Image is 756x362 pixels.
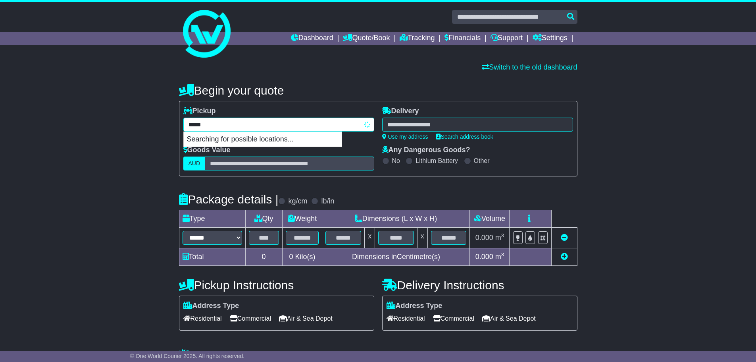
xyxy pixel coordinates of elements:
span: m [495,234,504,242]
td: Dimensions (L x W x H) [322,210,470,228]
a: Dashboard [291,32,333,45]
td: Weight [282,210,322,228]
label: Address Type [183,302,239,310]
label: kg/cm [288,197,307,206]
label: Delivery [382,107,419,116]
h4: Package details | [179,193,279,206]
h4: Delivery Instructions [382,279,577,292]
td: Qty [245,210,282,228]
label: AUD [183,157,206,170]
a: Search address book [436,134,493,140]
td: 0 [245,248,282,266]
a: Use my address [382,134,428,140]
span: Residential [387,312,425,325]
h4: Begin your quote [179,84,577,97]
td: x [417,228,427,248]
a: Settings [533,32,567,45]
a: Remove this item [561,234,568,242]
span: Commercial [433,312,474,325]
label: No [392,157,400,165]
h4: Pickup Instructions [179,279,374,292]
a: Tracking [400,32,435,45]
span: Residential [183,312,222,325]
td: Dimensions in Centimetre(s) [322,248,470,266]
label: Goods Value [183,146,231,155]
span: Air & Sea Depot [482,312,536,325]
p: Searching for possible locations... [184,132,342,147]
td: Total [179,248,245,266]
span: 0 [289,253,293,261]
a: Switch to the old dashboard [482,63,577,71]
a: Support [491,32,523,45]
td: Kilo(s) [282,248,322,266]
td: Type [179,210,245,228]
label: Lithium Battery [416,157,458,165]
typeahead: Please provide city [183,118,374,132]
label: lb/in [321,197,334,206]
sup: 3 [501,232,504,238]
span: Air & Sea Depot [279,312,333,325]
span: 0.000 [475,253,493,261]
sup: 3 [501,252,504,257]
label: Any Dangerous Goods? [382,146,470,155]
span: © One World Courier 2025. All rights reserved. [130,353,245,359]
a: Financials [444,32,481,45]
td: x [365,228,375,248]
label: Pickup [183,107,216,116]
td: Volume [470,210,510,228]
a: Quote/Book [343,32,390,45]
a: Add new item [561,253,568,261]
span: m [495,253,504,261]
h4: Warranty & Insurance [179,348,577,362]
label: Address Type [387,302,442,310]
span: Commercial [230,312,271,325]
span: 0.000 [475,234,493,242]
label: Other [474,157,490,165]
